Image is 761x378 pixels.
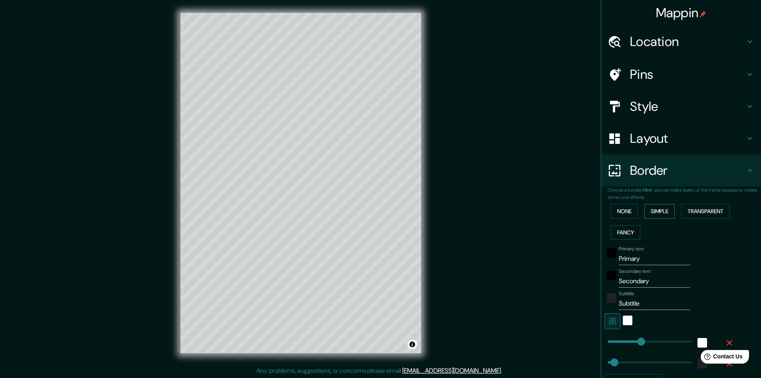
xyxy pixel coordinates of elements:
[407,340,417,349] button: Toggle attribution
[256,366,502,376] p: Any problems, suggestions, or concerns please email .
[601,26,761,58] div: Location
[630,130,745,146] h4: Layout
[611,204,638,219] button: None
[601,58,761,90] div: Pins
[644,204,675,219] button: Simple
[690,347,752,369] iframe: Help widget launcher
[503,366,505,376] div: .
[607,293,616,303] button: color-222222
[697,338,707,348] button: white
[630,162,745,178] h4: Border
[619,268,651,275] label: Secondary text
[656,5,707,21] h4: Mappin
[611,225,640,240] button: Fancy
[502,366,503,376] div: .
[601,90,761,122] div: Style
[630,34,745,50] h4: Location
[700,11,706,17] img: pin-icon.png
[623,316,632,325] button: white
[619,290,634,297] label: Subtitle
[601,122,761,154] div: Layout
[630,98,745,114] h4: Style
[607,271,616,280] button: black
[601,154,761,186] div: Border
[608,186,761,201] p: Choose a border. : you can make layers of the frame opaque to create some cool effects.
[607,248,616,258] button: black
[630,66,745,82] h4: Pins
[643,187,652,193] b: Hint
[402,366,501,375] a: [EMAIL_ADDRESS][DOMAIN_NAME]
[619,246,644,252] label: Primary text
[681,204,730,219] button: Transparent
